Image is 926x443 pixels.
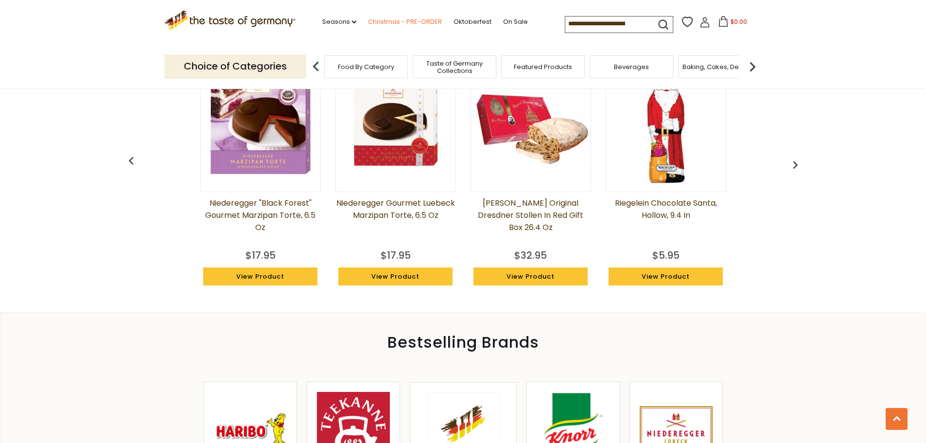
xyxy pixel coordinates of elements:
a: View Product [203,267,318,286]
a: Taste of Germany Collections [416,60,493,74]
a: Baking, Cakes, Desserts [682,63,758,71]
a: View Product [473,267,588,286]
a: Niederegger "Black Forest" Gourmet Marzipan Torte, 6.5 oz [200,197,321,246]
div: $32.95 [514,248,547,263]
div: Bestselling Brands [0,337,926,348]
a: Featured Products [514,63,572,71]
div: $5.95 [652,248,680,263]
a: Seasons [322,17,356,27]
img: previous arrow [787,157,803,173]
img: Niederegger [201,64,320,184]
a: Beverages [614,63,649,71]
img: Niederegger Gourmet Luebeck Marzipan Torte, 6.5 oz [336,64,455,184]
img: Riegelein Chocolate Santa, Hollow, 9.4 in [606,64,726,184]
img: next arrow [743,57,762,76]
a: View Product [338,267,453,286]
a: Niederegger Gourmet Luebeck Marzipan Torte, 6.5 oz [335,197,456,246]
button: $0.00 [712,16,753,31]
a: Food By Category [338,63,394,71]
a: On Sale [503,17,528,27]
div: $17.95 [245,248,276,263]
div: $17.95 [381,248,411,263]
span: $0.00 [731,18,747,26]
img: previous arrow [123,153,139,169]
a: Riegelein Chocolate Santa, Hollow, 9.4 in [606,197,726,246]
a: [PERSON_NAME] Original Dresdner Stollen in Red Gift Box 26.4 oz [471,197,591,246]
p: Choice of Categories [164,54,306,78]
a: Christmas - PRE-ORDER [368,17,442,27]
a: View Product [609,267,723,286]
a: Oktoberfest [454,17,491,27]
img: previous arrow [306,57,326,76]
img: Emil Reimann Original Dresdner Stollen in Red Gift Box 26.4 oz [471,64,591,184]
